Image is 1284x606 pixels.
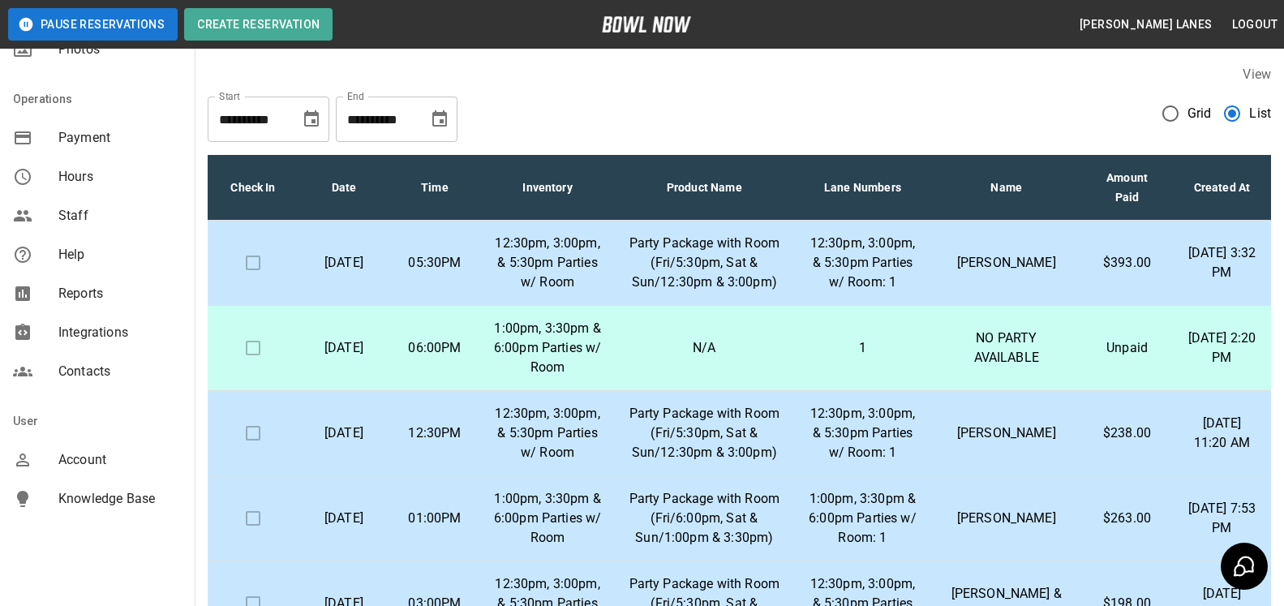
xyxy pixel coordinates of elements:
[806,404,918,462] p: 12:30pm, 3:00pm, & 5:30pm Parties w/ Room: 1
[1249,104,1271,123] span: List
[311,509,376,528] p: [DATE]
[402,253,467,273] p: 05:30PM
[944,253,1068,273] p: [PERSON_NAME]
[1186,499,1258,538] p: [DATE] 7:53 PM
[1081,155,1173,221] th: Amount Paid
[1073,10,1219,40] button: [PERSON_NAME] Lanes
[208,155,298,221] th: Check In
[402,423,467,443] p: 12:30PM
[389,155,480,221] th: Time
[58,450,182,470] span: Account
[944,423,1068,443] p: [PERSON_NAME]
[615,155,793,221] th: Product Name
[1094,423,1160,443] p: $238.00
[184,8,333,41] button: Create Reservation
[628,489,780,548] p: Party Package with Room (Fri/6:00pm, Sat & Sun/1:00pm & 3:30pm)
[402,509,467,528] p: 01:00PM
[628,404,780,462] p: Party Package with Room (Fri/5:30pm, Sat & Sun/12:30pm & 3:00pm)
[493,319,602,377] p: 1:00pm, 3:30pm & 6:00pm Parties w/ Room
[1094,509,1160,528] p: $263.00
[58,206,182,226] span: Staff
[1187,104,1212,123] span: Grid
[58,128,182,148] span: Payment
[1173,155,1271,221] th: Created At
[1243,67,1271,82] label: View
[1094,253,1160,273] p: $393.00
[602,16,691,32] img: logo
[58,323,182,342] span: Integrations
[1094,338,1160,358] p: Unpaid
[58,245,182,264] span: Help
[58,40,182,59] span: Photos
[944,509,1068,528] p: [PERSON_NAME]
[493,404,602,462] p: 12:30pm, 3:00pm, & 5:30pm Parties w/ Room
[628,234,780,292] p: Party Package with Room (Fri/5:30pm, Sat & Sun/12:30pm & 3:00pm)
[628,338,780,358] p: N/A
[806,489,918,548] p: 1:00pm, 3:30pm & 6:00pm Parties w/ Room: 1
[311,338,376,358] p: [DATE]
[493,234,602,292] p: 12:30pm, 3:00pm, & 5:30pm Parties w/ Room
[493,489,602,548] p: 1:00pm, 3:30pm & 6:00pm Parties w/ Room
[58,284,182,303] span: Reports
[311,423,376,443] p: [DATE]
[58,167,182,187] span: Hours
[793,155,931,221] th: Lane Numbers
[480,155,615,221] th: Inventory
[8,8,178,41] button: Pause Reservations
[298,155,389,221] th: Date
[806,234,918,292] p: 12:30pm, 3:00pm, & 5:30pm Parties w/ Room: 1
[58,489,182,509] span: Knowledge Base
[402,338,467,358] p: 06:00PM
[295,103,328,135] button: Choose date, selected date is Sep 23, 2025
[1186,414,1258,453] p: [DATE] 11:20 AM
[1226,10,1284,40] button: Logout
[58,362,182,381] span: Contacts
[423,103,456,135] button: Choose date, selected date is Oct 23, 2025
[806,338,918,358] p: 1
[944,329,1068,367] p: NO PARTY AVAILABLE
[311,253,376,273] p: [DATE]
[1186,329,1258,367] p: [DATE] 2:20 PM
[1186,243,1258,282] p: [DATE] 3:32 PM
[931,155,1081,221] th: Name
